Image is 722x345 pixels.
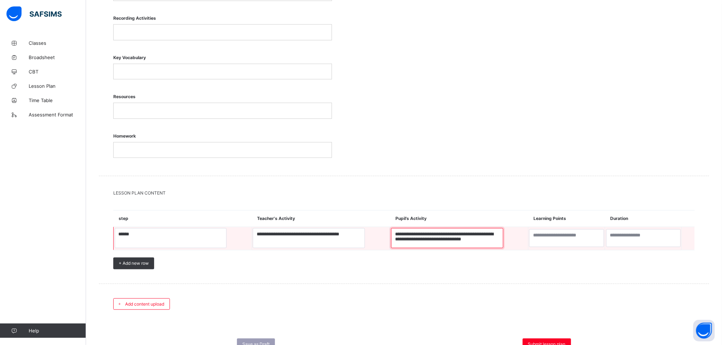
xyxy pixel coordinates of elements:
[390,211,528,227] th: Pupil's Activity
[252,211,390,227] th: Teacher's Activity
[29,54,86,60] span: Broadsheet
[119,261,149,266] span: + Add new row
[113,130,332,142] span: Homework
[113,191,695,196] span: LESSON PLAN CONTENT
[113,51,332,64] span: Key Vocabulary
[29,328,86,334] span: Help
[29,83,86,89] span: Lesson Plan
[125,302,164,307] span: Add content upload
[113,12,332,24] span: Recording Activities
[693,320,715,341] button: Open asap
[29,40,86,46] span: Classes
[29,97,86,103] span: Time Table
[29,69,86,75] span: CBT
[29,112,86,118] span: Assessment Format
[113,90,332,103] span: Resources
[605,211,682,227] th: Duration
[6,6,62,21] img: safsims
[528,211,605,227] th: Learning Points
[114,211,252,227] th: step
